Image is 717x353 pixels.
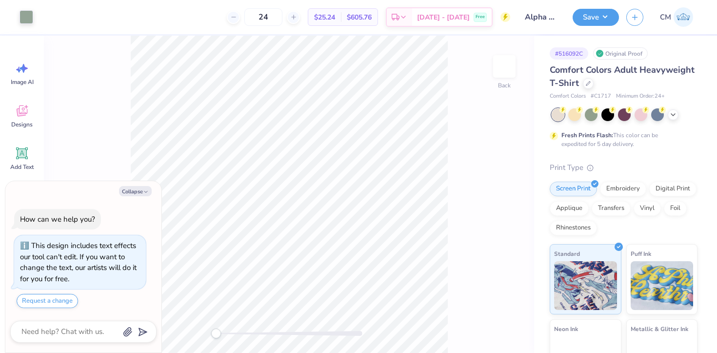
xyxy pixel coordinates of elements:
[573,9,619,26] button: Save
[518,7,565,27] input: Untitled Design
[660,12,671,23] span: CM
[211,329,221,338] div: Accessibility label
[119,186,152,196] button: Collapse
[634,201,661,216] div: Vinyl
[20,241,137,284] div: This design includes text effects our tool can't edit. If you want to change the text, our artist...
[550,47,588,60] div: # 516092C
[347,12,372,22] span: $605.76
[554,324,578,334] span: Neon Ink
[631,261,694,310] img: Puff Ink
[244,8,282,26] input: – –
[631,324,688,334] span: Metallic & Glitter Ink
[600,182,646,196] div: Embroidery
[561,131,613,139] strong: Fresh Prints Flash:
[550,221,597,235] div: Rhinestones
[550,64,695,89] span: Comfort Colors Adult Heavyweight T-Shirt
[20,214,95,224] div: How can we help you?
[561,131,681,148] div: This color can be expedited for 5 day delivery.
[554,261,617,310] img: Standard
[17,294,78,308] button: Request a change
[495,57,514,76] img: Back
[656,7,697,27] a: CM
[674,7,693,27] img: Chloe Murlin
[616,92,665,101] span: Minimum Order: 24 +
[550,92,586,101] span: Comfort Colors
[649,182,697,196] div: Digital Print
[591,92,611,101] span: # C1717
[631,249,651,259] span: Puff Ink
[664,201,687,216] div: Foil
[550,201,589,216] div: Applique
[11,78,34,86] span: Image AI
[550,182,597,196] div: Screen Print
[554,249,580,259] span: Standard
[592,201,631,216] div: Transfers
[550,162,697,173] div: Print Type
[10,163,34,171] span: Add Text
[498,81,511,90] div: Back
[11,121,33,128] span: Designs
[314,12,335,22] span: $25.24
[476,14,485,21] span: Free
[417,12,470,22] span: [DATE] - [DATE]
[593,47,648,60] div: Original Proof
